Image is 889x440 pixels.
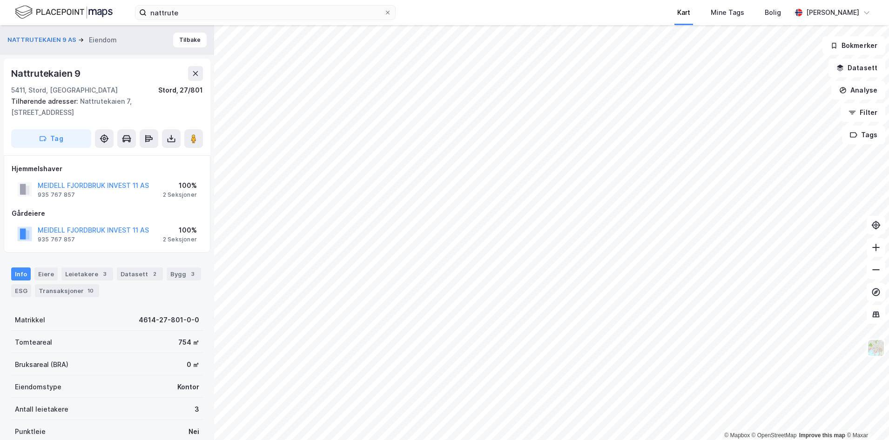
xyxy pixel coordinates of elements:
[822,36,885,55] button: Bokmerker
[189,426,199,437] div: Nei
[86,286,95,295] div: 10
[841,103,885,122] button: Filter
[828,59,885,77] button: Datasett
[187,359,199,370] div: 0 ㎡
[806,7,859,18] div: [PERSON_NAME]
[15,404,68,415] div: Antall leietakere
[724,432,750,439] a: Mapbox
[677,7,690,18] div: Kart
[163,236,197,243] div: 2 Seksjoner
[11,129,91,148] button: Tag
[15,314,45,326] div: Matrikkel
[34,267,58,280] div: Eiere
[15,4,113,20] img: logo.f888ab2527a4732fd821a326f86c7f29.svg
[15,381,61,393] div: Eiendomstype
[15,426,46,437] div: Punktleie
[12,163,202,174] div: Hjemmelshaver
[158,85,203,96] div: Stord, 27/801
[195,404,199,415] div: 3
[167,267,201,280] div: Bygg
[163,191,197,199] div: 2 Seksjoner
[752,432,797,439] a: OpenStreetMap
[163,180,197,191] div: 100%
[867,339,885,357] img: Z
[38,236,75,243] div: 935 767 857
[178,337,199,348] div: 754 ㎡
[100,269,109,279] div: 3
[147,6,384,20] input: Søk på adresse, matrikkel, gårdeiere, leietakere eller personer
[61,267,113,280] div: Leietakere
[711,7,744,18] div: Mine Tags
[11,267,31,280] div: Info
[177,381,199,393] div: Kontor
[11,97,80,105] span: Tilhørende adresser:
[89,34,117,46] div: Eiendom
[11,85,118,96] div: 5411, Stord, [GEOGRAPHIC_DATA]
[15,337,52,348] div: Tomteareal
[765,7,781,18] div: Bolig
[842,395,889,440] div: Kontrollprogram for chat
[11,284,31,297] div: ESG
[842,395,889,440] iframe: Chat Widget
[842,126,885,144] button: Tags
[15,359,68,370] div: Bruksareal (BRA)
[117,267,163,280] div: Datasett
[11,66,82,81] div: Nattrutekaien 9
[188,269,197,279] div: 3
[831,81,885,100] button: Analyse
[35,284,99,297] div: Transaksjoner
[7,35,78,45] button: NATTRUTEKAIEN 9 AS
[11,96,195,118] div: Nattrutekaien 7, [STREET_ADDRESS]
[139,314,199,326] div: 4614-27-801-0-0
[38,191,75,199] div: 935 767 857
[173,33,207,47] button: Tilbake
[163,225,197,236] div: 100%
[150,269,159,279] div: 2
[799,432,845,439] a: Improve this map
[12,208,202,219] div: Gårdeiere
